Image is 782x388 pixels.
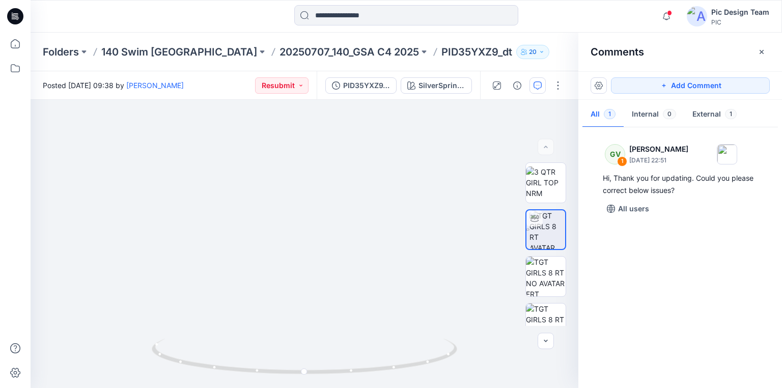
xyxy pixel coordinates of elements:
div: PIC [711,18,769,26]
p: [DATE] 22:51 [629,155,688,165]
p: 20 [529,46,537,58]
span: 1 [604,109,616,119]
button: PID35YXZ9_dt_V3 [325,77,397,94]
span: 0 [663,109,676,119]
button: 20 [516,45,549,59]
div: 1 [617,156,627,167]
img: TGT GIRLS 8 RT NO AVATAR SD [526,303,566,343]
button: Details [509,77,525,94]
span: Posted [DATE] 09:38 by [43,80,184,91]
p: PID35YXZ9_dt [441,45,512,59]
img: 3 QTR GIRL TOP NRM [526,167,566,199]
span: 1 [725,109,737,119]
a: Folders [43,45,79,59]
div: SilverSprings [418,80,465,91]
button: Internal [624,102,684,128]
div: Pic Design Team [711,6,769,18]
a: 140 Swim [GEOGRAPHIC_DATA] [101,45,257,59]
p: All users [618,203,649,215]
h2: Comments [591,46,644,58]
img: TGT GIRLS 8 RT AVATAR TT [529,210,565,249]
button: All users [603,201,653,217]
div: Hi, Thank you for updating. Could you please correct below issues? [603,172,758,197]
div: PID35YXZ9_dt_V3 [343,80,390,91]
button: All [582,102,624,128]
p: [PERSON_NAME] [629,143,688,155]
img: avatar [687,6,707,26]
a: 20250707_140_GSA C4 2025 [280,45,419,59]
button: SilverSprings [401,77,472,94]
button: Add Comment [611,77,770,94]
a: [PERSON_NAME] [126,81,184,90]
img: TGT GIRLS 8 RT NO AVATAR FRT [526,257,566,296]
button: External [684,102,745,128]
div: GV [605,144,625,164]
